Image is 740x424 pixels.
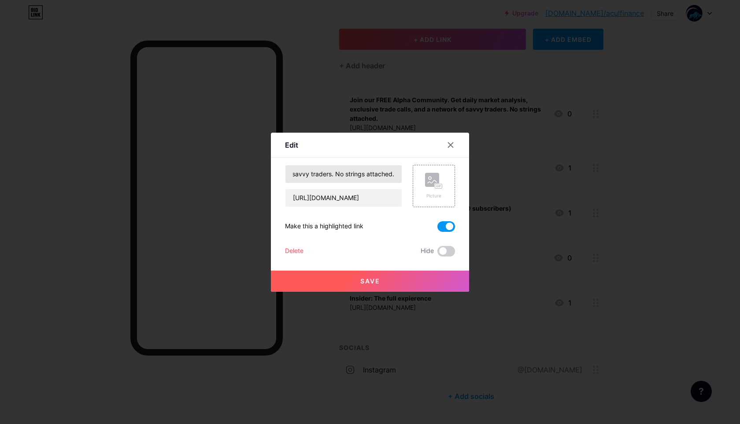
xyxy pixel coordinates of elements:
[285,246,303,257] div: Delete
[271,271,469,292] button: Save
[285,140,298,150] div: Edit
[360,277,380,285] span: Save
[421,246,434,257] span: Hide
[285,189,402,207] input: URL
[285,165,402,183] input: Title
[425,193,443,199] div: Picture
[285,221,363,232] div: Make this a highlighted link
